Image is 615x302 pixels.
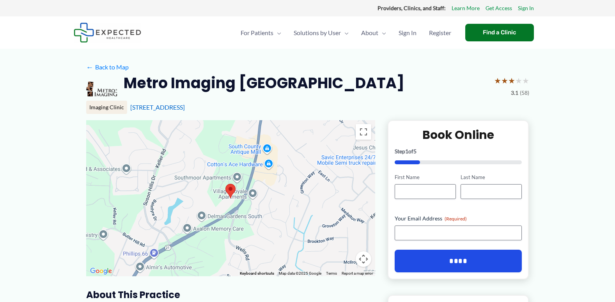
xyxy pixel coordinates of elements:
[86,289,375,301] h3: About this practice
[356,251,371,267] button: Map camera controls
[515,73,522,88] span: ★
[395,127,522,142] h2: Book Online
[395,174,456,181] label: First Name
[88,266,114,276] a: Open this area in Google Maps (opens a new window)
[124,73,404,92] h2: Metro Imaging [GEOGRAPHIC_DATA]
[234,19,457,46] nav: Primary Site Navigation
[395,149,522,154] p: Step of
[240,271,274,276] button: Keyboard shortcuts
[241,19,273,46] span: For Patients
[423,19,457,46] a: Register
[326,271,337,275] a: Terms
[342,271,373,275] a: Report a map error
[494,73,501,88] span: ★
[392,19,423,46] a: Sign In
[279,271,321,275] span: Map data ©2025 Google
[273,19,281,46] span: Menu Toggle
[399,19,416,46] span: Sign In
[355,19,392,46] a: AboutMenu Toggle
[86,63,94,71] span: ←
[445,216,467,222] span: (Required)
[88,266,114,276] img: Google
[361,19,378,46] span: About
[452,3,480,13] a: Learn More
[522,73,529,88] span: ★
[461,174,522,181] label: Last Name
[294,19,341,46] span: Solutions by User
[405,148,408,155] span: 1
[234,19,287,46] a: For PatientsMenu Toggle
[395,215,522,222] label: Your Email Address
[378,5,446,11] strong: Providers, Clinics, and Staff:
[86,61,129,73] a: ←Back to Map
[130,103,185,111] a: [STREET_ADDRESS]
[74,23,141,43] img: Expected Healthcare Logo - side, dark font, small
[356,124,371,140] button: Toggle fullscreen view
[518,3,534,13] a: Sign In
[413,148,416,155] span: 5
[511,88,518,98] span: 3.1
[86,101,127,114] div: Imaging Clinic
[287,19,355,46] a: Solutions by UserMenu Toggle
[520,88,529,98] span: (58)
[508,73,515,88] span: ★
[501,73,508,88] span: ★
[378,19,386,46] span: Menu Toggle
[429,19,451,46] span: Register
[486,3,512,13] a: Get Access
[341,19,349,46] span: Menu Toggle
[465,24,534,41] a: Find a Clinic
